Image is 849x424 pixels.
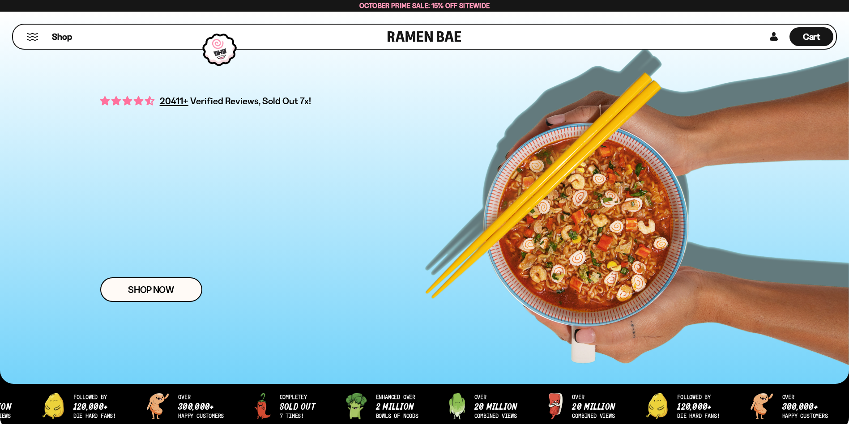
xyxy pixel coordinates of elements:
span: 20411+ [160,94,188,108]
span: October Prime Sale: 15% off Sitewide [359,1,490,10]
span: Verified Reviews, Sold Out 7x! [190,95,311,106]
a: Shop Now [100,277,202,302]
div: Cart [789,25,833,49]
button: Mobile Menu Trigger [26,33,38,41]
span: Cart [803,31,820,42]
span: Shop [52,31,72,43]
span: Shop Now [128,285,174,294]
a: Shop [52,27,72,46]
